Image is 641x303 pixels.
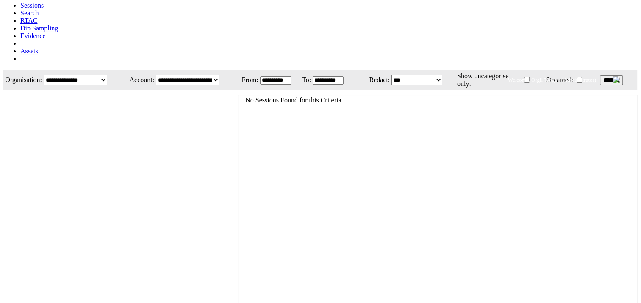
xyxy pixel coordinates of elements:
td: Account: [123,71,155,89]
img: bell24.png [613,76,620,83]
a: Dip Sampling [20,25,58,32]
a: Sessions [20,2,44,9]
td: Organisation: [4,71,42,89]
a: RTAC [20,17,37,24]
td: To: [300,71,311,89]
td: From: [237,71,258,89]
a: Evidence [20,32,46,39]
a: Assets [20,47,38,55]
span: Show uncategorise only: [457,72,508,87]
td: Redact: [352,71,390,89]
span: No Sessions Found for this Criteria. [245,96,343,104]
a: Search [20,9,39,17]
span: Welcome, Orgil Tsogoo (Administrator) [508,77,596,83]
